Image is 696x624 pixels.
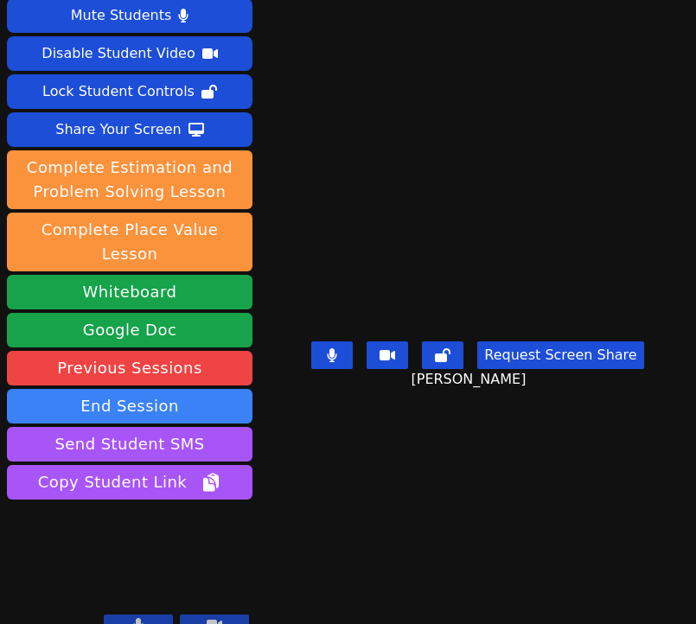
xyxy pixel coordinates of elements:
div: Mute Students [71,2,171,29]
div: Lock Student Controls [42,78,195,105]
div: Share Your Screen [55,116,182,143]
button: Request Screen Share [477,341,643,369]
button: Complete Place Value Lesson [7,213,252,271]
button: Complete Estimation and Problem Solving Lesson [7,150,252,209]
button: Whiteboard [7,275,252,309]
button: Lock Student Controls [7,74,252,109]
span: [PERSON_NAME] [412,369,531,390]
button: Copy Student Link [7,465,252,500]
button: End Session [7,389,252,423]
button: Send Student SMS [7,427,252,462]
a: Previous Sessions [7,351,252,385]
button: Disable Student Video [7,36,252,71]
div: Disable Student Video [42,40,195,67]
a: Google Doc [7,313,252,347]
button: Share Your Screen [7,112,252,147]
span: Copy Student Link [38,470,221,494]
